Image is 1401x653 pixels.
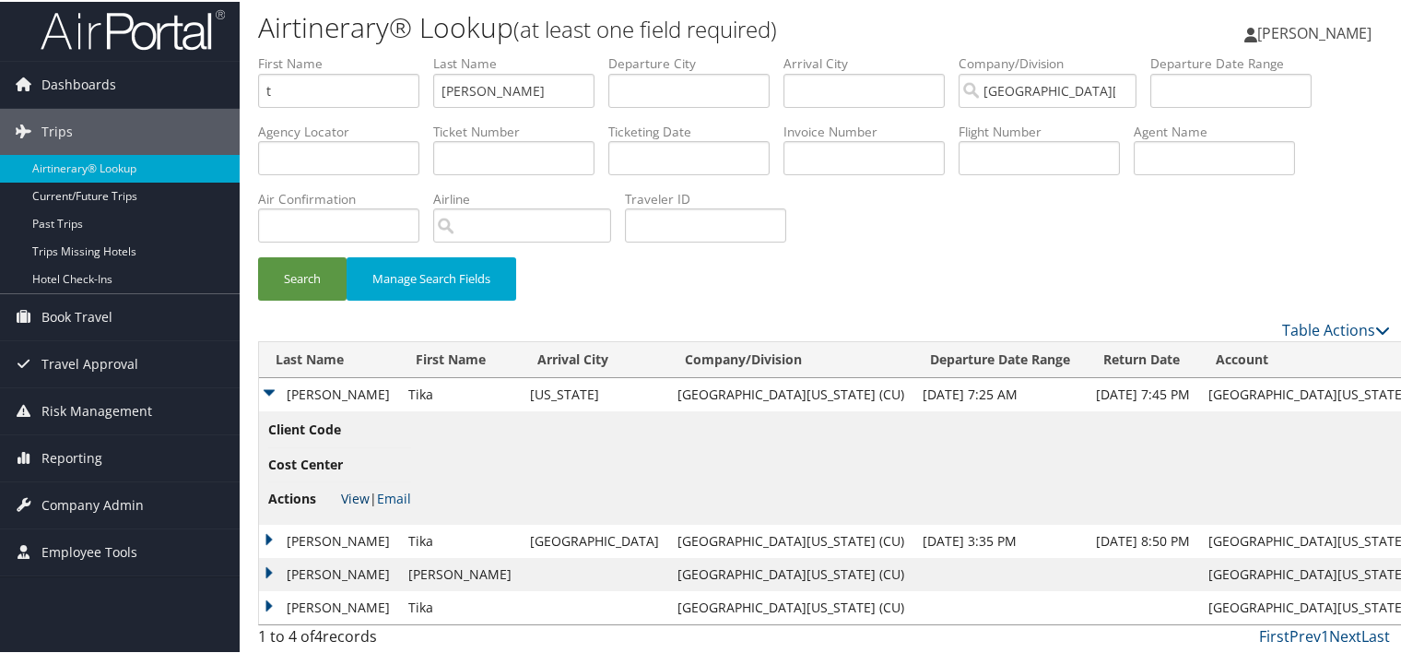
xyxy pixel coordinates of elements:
[783,121,959,139] label: Invoice Number
[41,292,112,338] span: Book Travel
[913,523,1087,556] td: [DATE] 3:35 PM
[1282,318,1390,338] a: Table Actions
[1244,4,1390,59] a: [PERSON_NAME]
[41,60,116,106] span: Dashboards
[433,53,608,71] label: Last Name
[399,376,521,410] td: Tika
[259,376,399,410] td: [PERSON_NAME]
[433,188,625,207] label: Airline
[1150,53,1325,71] label: Departure Date Range
[399,556,521,589] td: [PERSON_NAME]
[259,340,399,376] th: Last Name: activate to sort column ascending
[258,6,1013,45] h1: Airtinerary® Lookup
[959,53,1150,71] label: Company/Division
[521,340,668,376] th: Arrival City: activate to sort column ascending
[377,488,411,505] a: Email
[608,121,783,139] label: Ticketing Date
[314,624,323,645] span: 4
[268,453,343,473] span: Cost Center
[521,523,668,556] td: [GEOGRAPHIC_DATA]
[668,523,913,556] td: [GEOGRAPHIC_DATA][US_STATE] (CU)
[1257,21,1372,42] span: [PERSON_NAME]
[259,523,399,556] td: [PERSON_NAME]
[433,121,608,139] label: Ticket Number
[521,376,668,410] td: [US_STATE]
[347,255,516,299] button: Manage Search Fields
[258,121,433,139] label: Agency Locator
[399,589,521,623] td: Tika
[258,53,433,71] label: First Name
[41,528,137,574] span: Employee Tools
[668,556,913,589] td: [GEOGRAPHIC_DATA][US_STATE] (CU)
[1329,624,1361,645] a: Next
[341,488,370,505] a: View
[1087,376,1199,410] td: [DATE] 7:45 PM
[268,418,341,438] span: Client Code
[1134,121,1309,139] label: Agent Name
[41,386,152,433] span: Risk Management
[259,556,399,589] td: [PERSON_NAME]
[1361,624,1390,645] a: Last
[268,487,337,507] span: Actions
[783,53,959,71] label: Arrival City
[913,340,1087,376] th: Departure Date Range: activate to sort column ascending
[668,376,913,410] td: [GEOGRAPHIC_DATA][US_STATE] (CU)
[1321,624,1329,645] a: 1
[668,589,913,623] td: [GEOGRAPHIC_DATA][US_STATE] (CU)
[341,488,411,505] span: |
[1087,523,1199,556] td: [DATE] 8:50 PM
[41,6,225,50] img: airportal-logo.png
[259,589,399,623] td: [PERSON_NAME]
[1087,340,1199,376] th: Return Date: activate to sort column ascending
[668,340,913,376] th: Company/Division
[625,188,800,207] label: Traveler ID
[913,376,1087,410] td: [DATE] 7:25 AM
[41,107,73,153] span: Trips
[41,481,144,527] span: Company Admin
[258,188,433,207] label: Air Confirmation
[41,433,102,480] span: Reporting
[258,255,347,299] button: Search
[399,340,521,376] th: First Name: activate to sort column ascending
[959,121,1134,139] label: Flight Number
[41,339,138,386] span: Travel Approval
[399,523,521,556] td: Tika
[1289,624,1321,645] a: Prev
[1259,624,1289,645] a: First
[513,12,777,42] small: (at least one field required)
[608,53,783,71] label: Departure City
